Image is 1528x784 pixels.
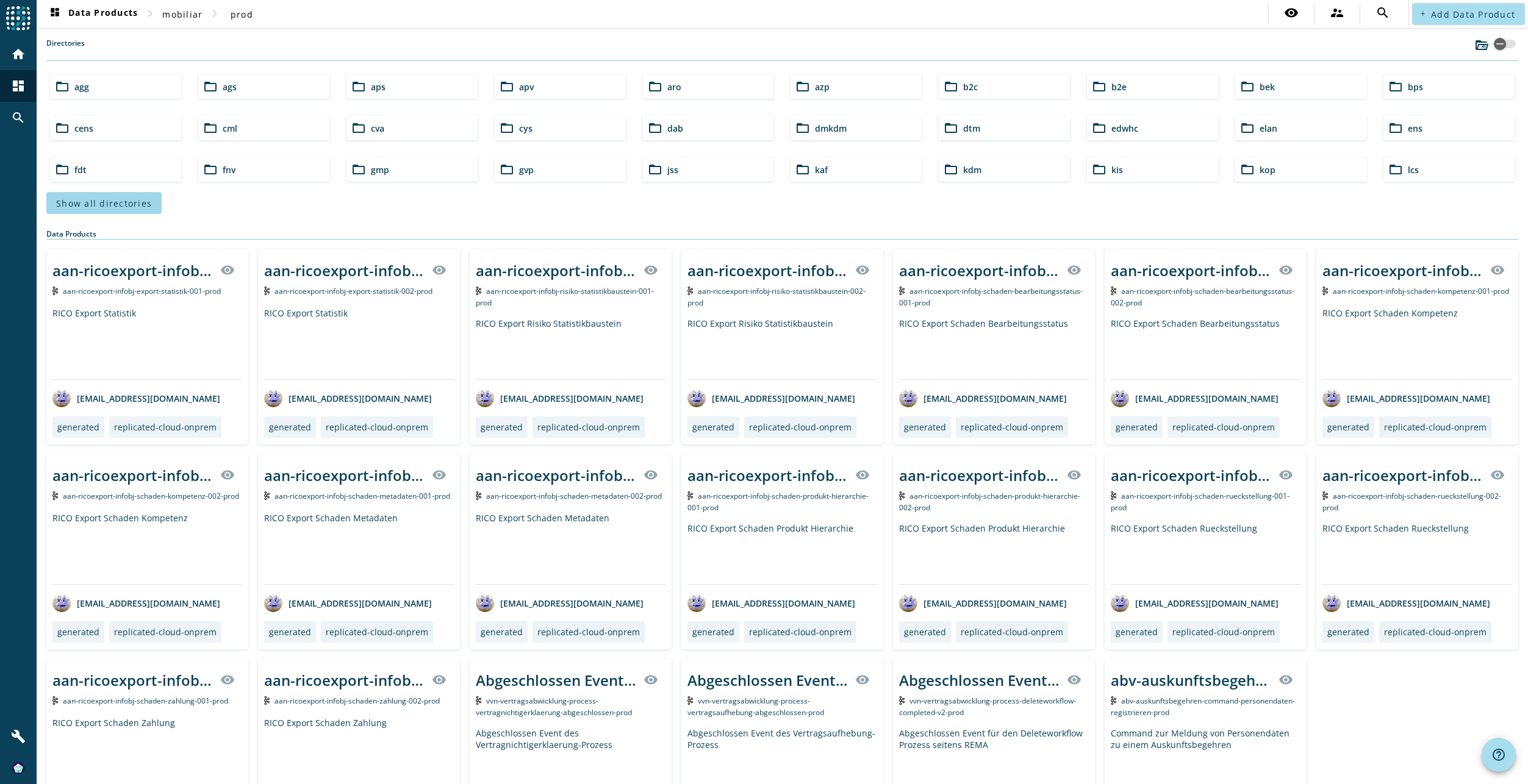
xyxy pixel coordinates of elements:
span: dab [667,123,683,134]
mat-icon: folder_open [1388,121,1403,135]
mat-icon: visibility [432,672,447,687]
mat-icon: visibility [1067,672,1081,687]
button: Add Data Product [1412,3,1525,25]
span: Kafka Topic: aan-ricoexport-infobj-schaden-rueckstellung-002-prod [1322,491,1501,513]
label: Directories [46,38,85,60]
div: RICO Export Schaden Rueckstellung [1111,522,1300,584]
div: generated [1116,626,1158,638]
mat-icon: visibility [855,672,870,687]
span: edwhc [1111,123,1138,134]
div: [EMAIL_ADDRESS][DOMAIN_NAME] [1111,594,1279,612]
mat-icon: folder_open [1240,121,1255,135]
div: [EMAIL_ADDRESS][DOMAIN_NAME] [264,594,432,612]
mat-icon: folder_open [55,162,70,177]
div: RICO Export Schaden Rueckstellung [1322,522,1512,584]
img: Kafka Topic: aan-ricoexport-infobj-schaden-kompetenz-001-prod [1322,287,1328,295]
mat-icon: chevron_right [207,6,222,21]
img: avatar [1111,594,1129,612]
mat-icon: folder_open [203,121,218,135]
img: Kafka Topic: aan-ricoexport-infobj-risiko-statistikbaustein-002-prod [687,287,693,295]
div: [EMAIL_ADDRESS][DOMAIN_NAME] [476,594,644,612]
div: aan-ricoexport-infobj-risiko-statistikbaustein-002-_stage_ [687,260,848,280]
div: [EMAIL_ADDRESS][DOMAIN_NAME] [687,389,855,407]
div: aan-ricoexport-infobj-export-statistik-001-_stage_ [52,260,213,280]
button: Data Products [43,3,143,25]
div: generated [904,626,946,638]
img: Kafka Topic: aan-ricoexport-infobj-schaden-kompetenz-002-prod [52,491,58,500]
div: replicated-cloud-onprem [1172,421,1275,433]
mat-icon: folder_open [351,121,366,135]
img: avatar [476,389,494,407]
mat-icon: visibility [1067,263,1081,277]
div: RICO Export Statistik [52,307,242,379]
mat-icon: folder_open [648,79,662,94]
div: replicated-cloud-onprem [114,421,217,433]
mat-icon: folder_open [55,79,70,94]
mat-icon: visibility [1284,5,1299,20]
mat-icon: visibility [644,468,658,482]
span: Kafka Topic: aan-ricoexport-infobj-schaden-zahlung-001-prod [63,696,228,706]
div: replicated-cloud-onprem [326,421,428,433]
mat-icon: visibility [220,468,235,482]
mat-icon: home [11,47,26,62]
span: aro [667,81,681,93]
span: azp [815,81,830,93]
mat-icon: search [11,110,26,125]
img: Kafka Topic: aan-ricoexport-infobj-schaden-produkt-hierarchie-002-prod [899,491,905,500]
mat-icon: folder_open [500,79,514,94]
div: [EMAIL_ADDRESS][DOMAIN_NAME] [476,389,644,407]
span: bps [1408,81,1423,93]
img: a021493c226718599682d130f0afb1c5 [12,762,24,774]
span: Kafka Topic: aan-ricoexport-infobj-schaden-rueckstellung-001-prod [1111,491,1289,513]
div: aan-ricoexport-infobj-schaden-produkt-hierarchie-001-_stage_ [687,465,848,485]
div: generated [269,626,311,638]
img: Kafka Topic: aan-ricoexport-infobj-schaden-bearbeitungsstatus-002-prod [1111,287,1116,295]
span: Kafka Topic: aan-ricoexport-infobj-export-statistik-001-prod [63,286,221,296]
span: mobiliar [162,9,203,20]
span: apv [519,81,534,93]
span: Data Products [48,7,138,21]
div: generated [692,626,734,638]
div: replicated-cloud-onprem [1384,626,1487,638]
span: Kafka Topic: aan-ricoexport-infobj-schaden-metadaten-001-prod [274,491,450,501]
mat-icon: folder_open [55,121,70,135]
div: aan-ricoexport-infobj-schaden-produkt-hierarchie-002-_stage_ [899,465,1060,485]
div: replicated-cloud-onprem [1172,626,1275,638]
img: Kafka Topic: aan-ricoexport-infobj-schaden-rueckstellung-001-prod [1111,491,1116,500]
img: avatar [52,389,71,407]
div: [EMAIL_ADDRESS][DOMAIN_NAME] [1322,389,1490,407]
div: replicated-cloud-onprem [537,626,640,638]
div: replicated-cloud-onprem [961,626,1063,638]
mat-icon: visibility [432,468,447,482]
span: gvp [519,164,534,176]
img: avatar [264,389,282,407]
div: generated [57,626,99,638]
span: b2c [963,81,978,93]
span: fdt [74,164,87,176]
img: avatar [264,594,282,612]
img: avatar [1322,389,1341,407]
mat-icon: folder_open [944,162,958,177]
div: generated [904,421,946,433]
img: avatar [52,594,71,612]
div: aan-ricoexport-infobj-risiko-statistikbaustein-001-_stage_ [476,260,636,280]
mat-icon: folder_open [1240,79,1255,94]
mat-icon: folder_open [500,121,514,135]
span: cml [223,123,237,134]
div: generated [481,626,523,638]
mat-icon: visibility [432,263,447,277]
div: aan-ricoexport-infobj-schaden-metadaten-001-_stage_ [264,465,425,485]
mat-icon: visibility [1490,263,1505,277]
div: RICO Export Schaden Metadaten [476,512,665,584]
img: avatar [899,594,917,612]
div: [EMAIL_ADDRESS][DOMAIN_NAME] [899,594,1067,612]
span: kdm [963,164,981,176]
mat-icon: folder_open [1092,121,1107,135]
div: replicated-cloud-onprem [961,421,1063,433]
span: Kafka Topic: vvn-vertragsabwicklung-process-vertragsaufhebung-abgeschlossen-prod [687,696,824,718]
div: aan-ricoexport-infobj-schaden-bearbeitungsstatus-002-_stage_ [1111,260,1271,280]
div: replicated-cloud-onprem [1384,421,1487,433]
div: aan-ricoexport-infobj-schaden-zahlung-001-_stage_ [52,670,213,690]
div: aan-ricoexport-infobj-schaden-kompetenz-002-_stage_ [52,465,213,485]
mat-icon: visibility [220,672,235,687]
